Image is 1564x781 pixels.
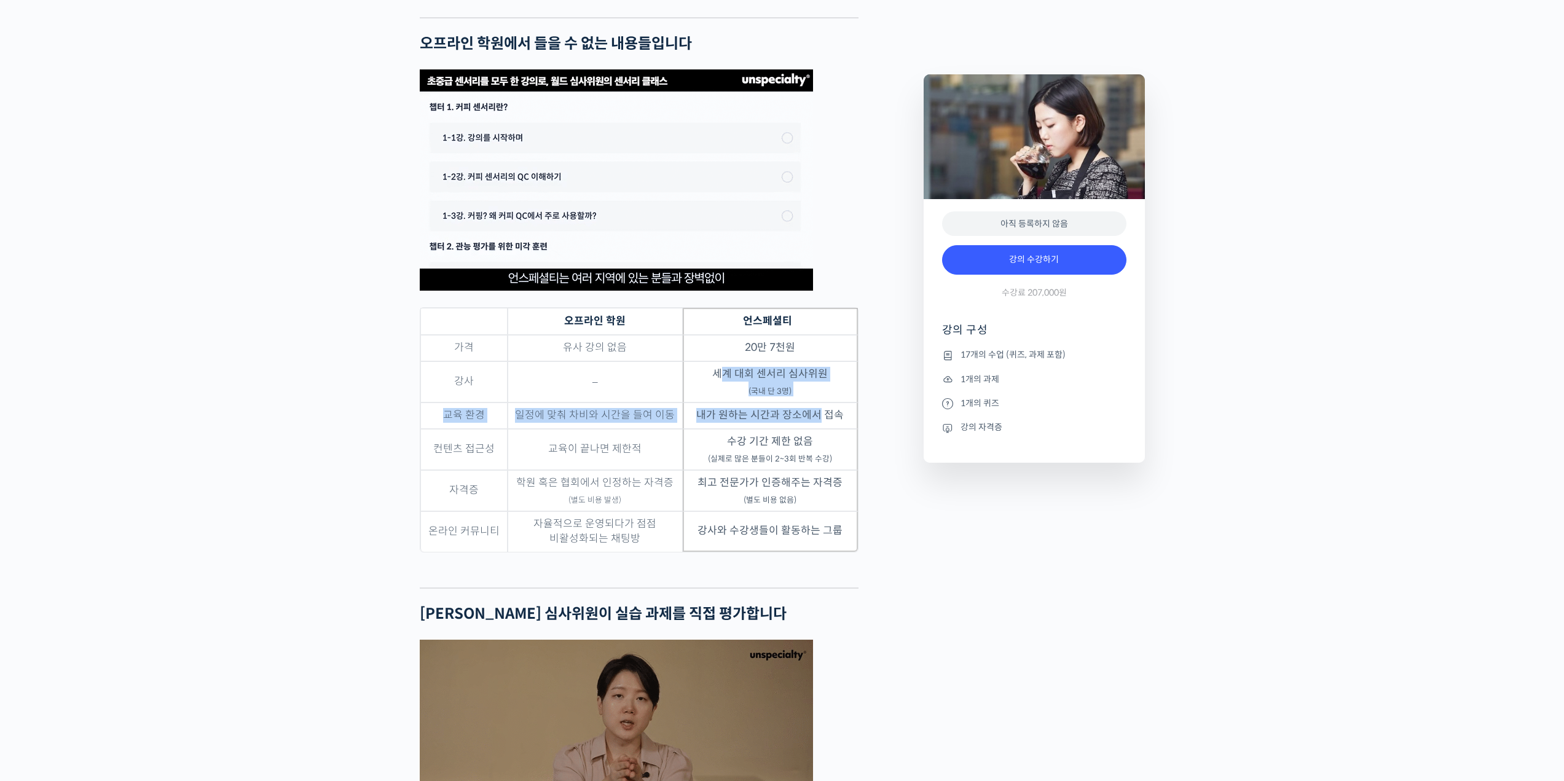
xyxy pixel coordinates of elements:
sub: (실제로 많은 분들이 2~3회 반복 수강) [708,454,832,464]
td: 교육 환경 [420,402,508,429]
th: 언스페셜티 [683,308,858,335]
li: 17개의 수업 (퀴즈, 과제 포함) [942,348,1126,363]
strong: 오프라인 학원 [564,315,626,328]
span: 홈 [39,408,46,418]
strong: [PERSON_NAME] 심사위원이 실습 과제를 직접 평가합니다 [420,605,787,623]
li: 1개의 퀴즈 [942,396,1126,410]
td: 최고 전문가가 인증해주는 자격증 [683,470,858,511]
a: 설정 [159,390,236,420]
div: 아직 등록하지 않음 [942,211,1126,237]
td: 세계 대회 센서리 심사위원 [683,361,858,402]
td: 자격증 [420,470,508,511]
sub: (별도 비용 없음) [744,495,796,505]
a: 강의 수강하기 [942,245,1126,275]
td: 학원 혹은 협회에서 인정하는 자격증 [508,470,683,511]
span: 수강료 207,000원 [1002,287,1067,299]
a: 대화 [81,390,159,420]
h4: 강의 구성 [942,323,1126,347]
td: – [508,361,683,402]
td: 20만 7천원 [683,335,858,361]
td: 컨텐츠 접근성 [420,429,508,470]
sub: (별도 비용 발생) [568,495,621,505]
td: 강사와 수강생들이 활동하는 그룹 [683,511,858,552]
li: 1개의 과제 [942,372,1126,387]
h2: 오프라인 학원에서 들을 수 없는 내용들입니다 [420,35,859,53]
a: 홈 [4,390,81,420]
td: 온라인 커뮤니티 [420,511,508,552]
span: 설정 [190,408,205,418]
td: 가격 [420,335,508,361]
td: 자율적으로 운영되다가 점점 비활성화되는 채팅방 [508,511,683,552]
td: 교육이 끝나면 제한적 [508,429,683,470]
td: 유사 강의 없음 [508,335,683,361]
td: 일정에 맞춰 차비와 시간을 들여 이동 [508,402,683,429]
li: 강의 자격증 [942,420,1126,435]
td: 강사 [420,361,508,402]
td: 수강 기간 제한 없음 [683,429,858,470]
span: 대화 [112,409,127,418]
td: 내가 원하는 시간과 장소에서 접속 [683,402,858,429]
sub: (국내 단 3명) [749,387,792,396]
